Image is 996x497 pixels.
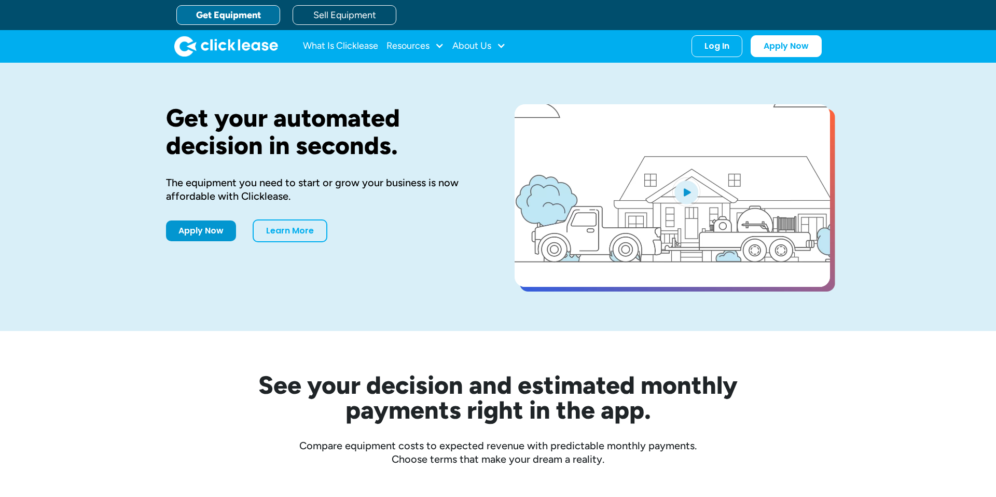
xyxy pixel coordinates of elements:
[293,5,396,25] a: Sell Equipment
[166,176,481,203] div: The equipment you need to start or grow your business is now affordable with Clicklease.
[704,41,729,51] div: Log In
[166,439,830,466] div: Compare equipment costs to expected revenue with predictable monthly payments. Choose terms that ...
[515,104,830,287] a: open lightbox
[452,36,506,57] div: About Us
[176,5,280,25] a: Get Equipment
[253,219,327,242] a: Learn More
[174,36,278,57] a: home
[303,36,378,57] a: What Is Clicklease
[166,220,236,241] a: Apply Now
[174,36,278,57] img: Clicklease logo
[208,372,789,422] h2: See your decision and estimated monthly payments right in the app.
[672,177,700,206] img: Blue play button logo on a light blue circular background
[166,104,481,159] h1: Get your automated decision in seconds.
[386,36,444,57] div: Resources
[751,35,822,57] a: Apply Now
